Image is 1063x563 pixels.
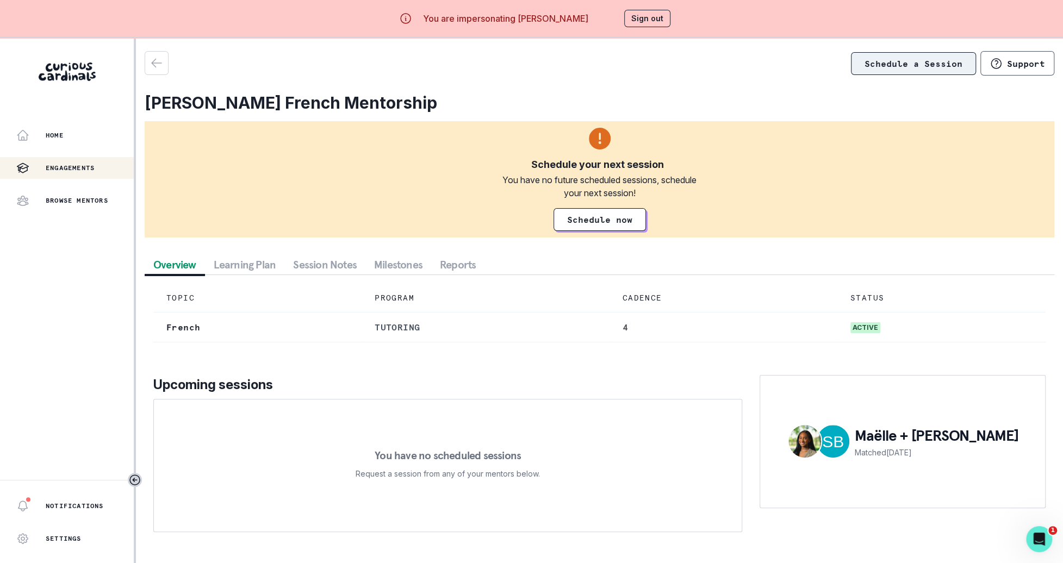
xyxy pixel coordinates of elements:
img: Skyler Berman [817,425,849,458]
td: 4 [610,312,837,342]
button: Reports [431,255,484,274]
td: tutoring [362,312,609,342]
p: Settings [46,534,82,543]
div: Schedule your next session [531,158,664,171]
span: 1 [1048,526,1057,535]
button: Milestones [365,255,431,274]
h2: [PERSON_NAME] French Mentorship [145,93,1054,112]
a: Schedule now [554,208,646,231]
p: Home [46,131,64,140]
p: Request a session from any of your mentors below. [356,467,540,480]
button: Session Notes [284,255,365,274]
img: Maëlle Tanoh [788,425,821,458]
button: Support [980,51,1054,76]
p: Browse Mentors [46,196,108,205]
a: Schedule a Session [851,52,976,75]
p: Support [1007,58,1045,69]
button: Toggle sidebar [128,473,142,487]
div: You have no future scheduled sessions, schedule your next session! [495,173,704,199]
button: Overview [145,255,205,274]
span: active [850,322,880,333]
button: Sign out [624,10,670,27]
p: Upcoming sessions [153,375,742,395]
p: Maëlle + [PERSON_NAME] [855,425,1018,447]
td: French [153,312,362,342]
td: TOPIC [153,284,362,312]
p: Matched [DATE] [855,447,1018,458]
p: You have no scheduled sessions [375,450,521,461]
iframe: Intercom live chat [1026,526,1052,552]
button: Learning Plan [205,255,285,274]
img: Curious Cardinals Logo [39,62,96,81]
td: CADENCE [610,284,837,312]
p: Engagements [46,164,95,172]
p: Notifications [46,502,104,510]
p: You are impersonating [PERSON_NAME] [423,12,588,25]
td: PROGRAM [362,284,609,312]
td: STATUS [837,284,1046,312]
